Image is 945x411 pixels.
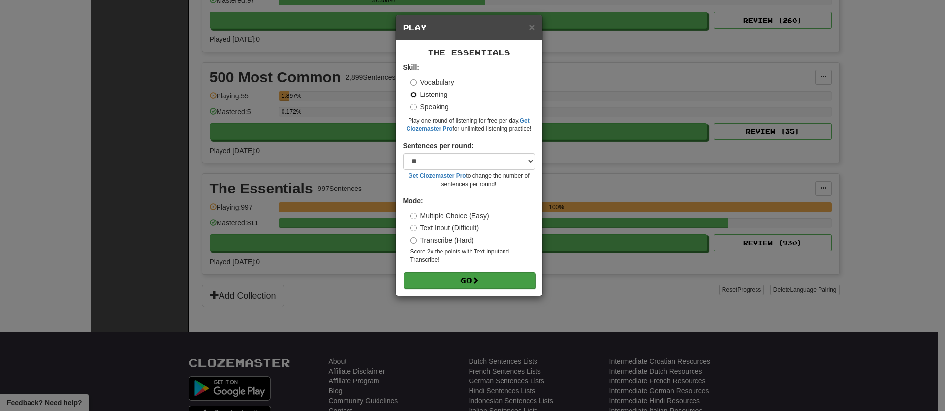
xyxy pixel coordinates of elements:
input: Listening [410,92,417,98]
button: Go [404,272,535,289]
span: × [529,21,535,32]
a: Get Clozemaster Pro [409,172,466,179]
input: Vocabulary [410,79,417,86]
label: Text Input (Difficult) [410,223,479,233]
small: Score 2x the points with Text Input and Transcribe ! [410,248,535,264]
label: Speaking [410,102,449,112]
small: Play one round of listening for free per day. for unlimited listening practice! [403,117,535,133]
label: Multiple Choice (Easy) [410,211,489,221]
label: Vocabulary [410,77,454,87]
label: Listening [410,90,448,99]
strong: Skill: [403,63,419,71]
label: Sentences per round: [403,141,474,151]
input: Multiple Choice (Easy) [410,213,417,219]
label: Transcribe (Hard) [410,235,474,245]
input: Transcribe (Hard) [410,237,417,244]
input: Speaking [410,104,417,110]
strong: Mode: [403,197,423,205]
input: Text Input (Difficult) [410,225,417,231]
span: The Essentials [428,48,510,57]
h5: Play [403,23,535,32]
button: Close [529,22,535,32]
small: to change the number of sentences per round! [403,172,535,189]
